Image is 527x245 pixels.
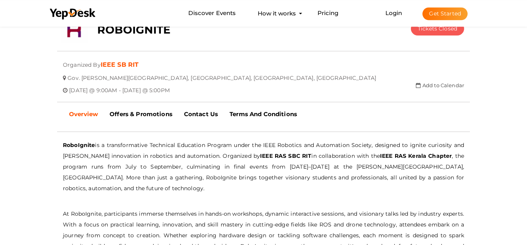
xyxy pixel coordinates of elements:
b: Terms And Conditions [230,110,297,118]
a: Pricing [318,6,339,20]
a: Login [385,9,402,17]
a: IEEE SB RIT [101,61,139,68]
button: Get Started [422,7,468,20]
b: RoboIgnite [63,142,95,149]
b: IEEE RAS Kerala Chapter [380,152,452,159]
b: Contact Us [184,110,218,118]
button: Tickets Closed [411,22,464,35]
span: [DATE] @ 9:00AM - [DATE] @ 5:00PM [69,81,170,94]
b: Offers & Promotions [110,110,172,118]
p: is a transformative Technical Education Program under the IEEE Robotics and Automation Society, d... [63,140,464,194]
span: Tickets Closed [418,25,457,32]
b: ROBOIGNITE [97,23,171,36]
a: Discover Events [188,6,236,20]
b: IEEE RAS SBC RIT [260,152,311,159]
a: Contact Us [178,105,224,124]
button: How it works [255,6,298,20]
b: Overview [69,110,98,118]
a: Terms And Conditions [224,105,303,124]
span: Organized By [63,56,101,68]
a: Overview [63,105,104,124]
span: Gov. [PERSON_NAME][GEOGRAPHIC_DATA], [GEOGRAPHIC_DATA], [GEOGRAPHIC_DATA], [GEOGRAPHIC_DATA] [68,69,376,81]
a: Add to Calendar [416,82,464,88]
